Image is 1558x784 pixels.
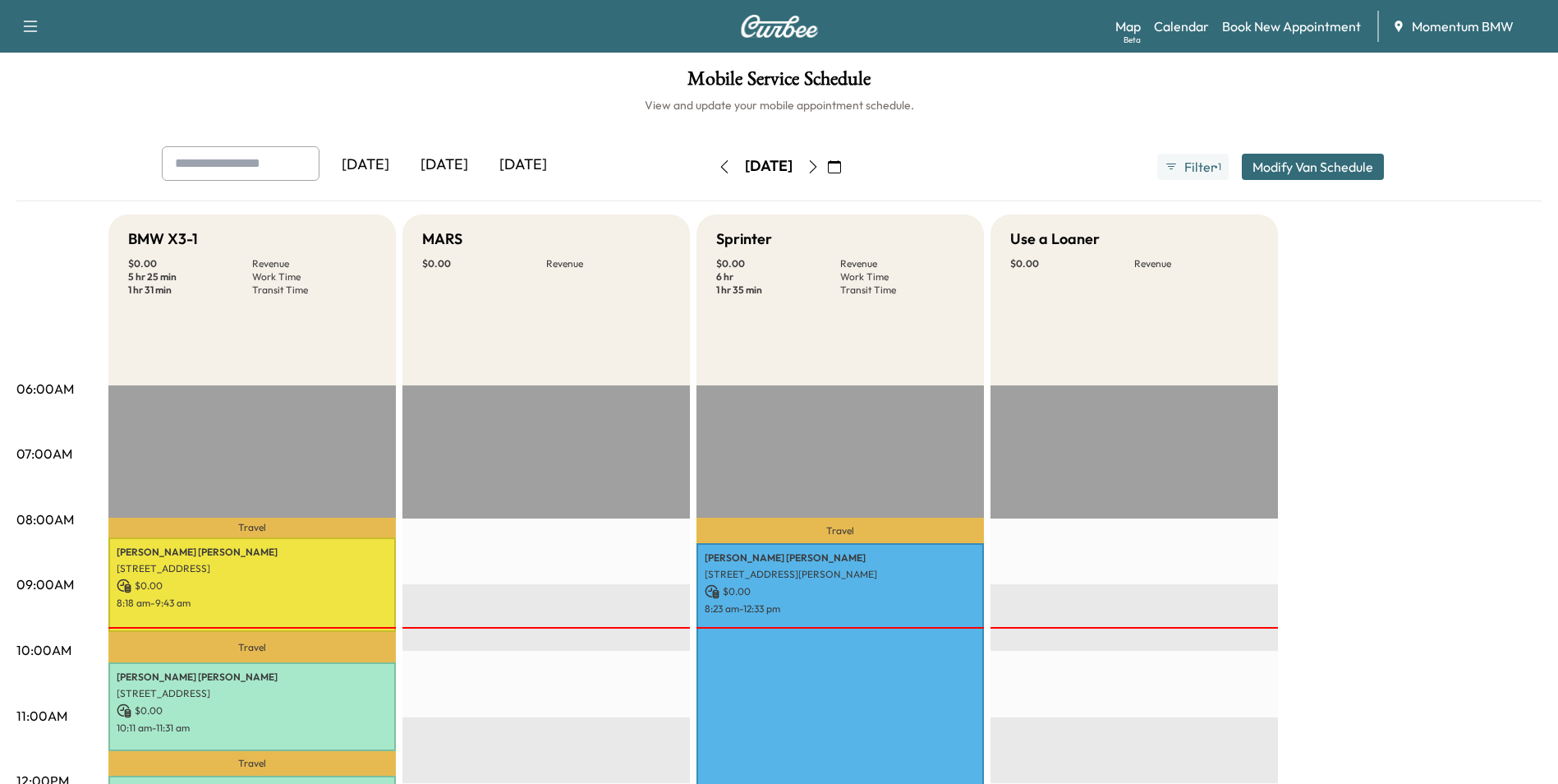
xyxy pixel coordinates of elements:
[716,270,840,284] p: 6 hr
[16,444,72,463] p: 07:00AM
[1412,16,1514,36] span: Momentum BMW
[1214,163,1217,171] span: ●
[117,562,388,575] p: [STREET_ADDRESS]
[117,597,388,610] p: 8:18 am - 9:43 am
[740,15,819,38] img: Curbee Logo
[128,228,198,251] h5: BMW X3-1
[1242,154,1384,180] button: Modify Van Schedule
[696,518,984,543] p: Travel
[117,687,388,700] p: [STREET_ADDRESS]
[840,270,964,284] p: Work Time
[716,228,772,251] h5: Sprinter
[117,546,388,559] p: [PERSON_NAME] [PERSON_NAME]
[1010,228,1100,251] h5: Use a Loaner
[1184,157,1214,177] span: Filter
[117,722,388,735] p: 10:11 am - 11:31 am
[252,270,376,284] p: Work Time
[1218,160,1221,173] span: 1
[117,703,388,718] p: $ 0.00
[252,284,376,297] p: Transit Time
[1222,16,1361,36] a: Book New Appointment
[705,584,976,599] p: $ 0.00
[16,510,74,529] p: 08:00AM
[108,518,396,537] p: Travel
[16,706,67,726] p: 11:00AM
[546,257,670,270] p: Revenue
[252,257,376,270] p: Revenue
[422,257,546,270] p: $ 0.00
[16,97,1542,113] h6: View and update your mobile appointment schedule.
[1115,16,1141,36] a: MapBeta
[16,379,74,399] p: 06:00AM
[326,146,405,184] div: [DATE]
[484,146,563,184] div: [DATE]
[745,156,793,177] div: [DATE]
[1157,154,1228,180] button: Filter●1
[422,228,462,251] h5: MARS
[1134,257,1258,270] p: Revenue
[128,270,252,284] p: 5 hr 25 min
[405,146,484,184] div: [DATE]
[1124,34,1141,46] div: Beta
[16,574,74,594] p: 09:00AM
[16,640,71,660] p: 10:00AM
[716,257,840,270] p: $ 0.00
[840,257,964,270] p: Revenue
[128,284,252,297] p: 1 hr 31 min
[108,751,396,776] p: Travel
[108,632,396,663] p: Travel
[117,671,388,684] p: [PERSON_NAME] [PERSON_NAME]
[840,284,964,297] p: Transit Time
[16,69,1542,97] h1: Mobile Service Schedule
[128,257,252,270] p: $ 0.00
[117,579,388,593] p: $ 0.00
[1154,16,1209,36] a: Calendar
[716,284,840,297] p: 1 hr 35 min
[705,551,976,565] p: [PERSON_NAME] [PERSON_NAME]
[1010,257,1134,270] p: $ 0.00
[705,568,976,581] p: [STREET_ADDRESS][PERSON_NAME]
[705,602,976,616] p: 8:23 am - 12:33 pm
